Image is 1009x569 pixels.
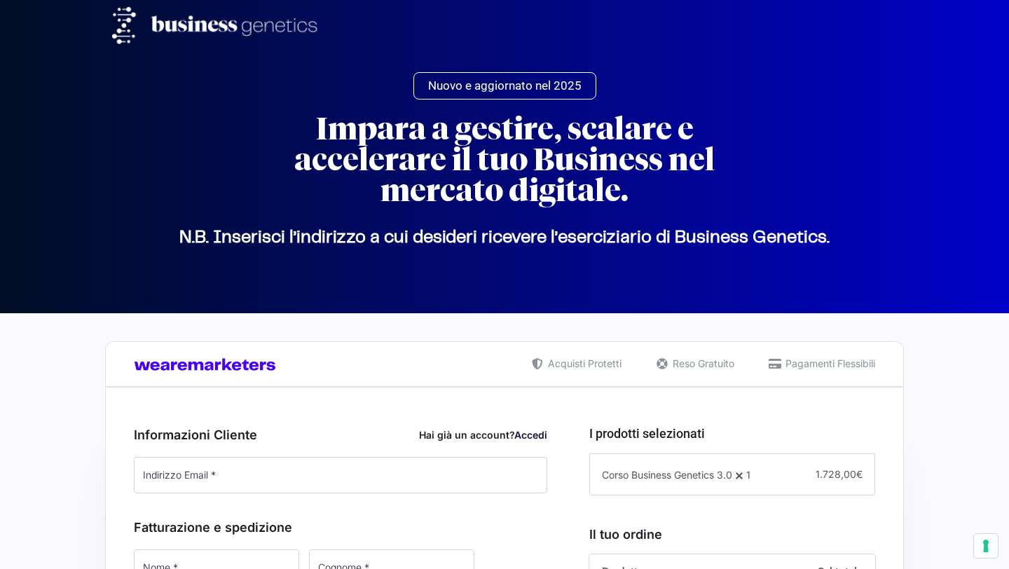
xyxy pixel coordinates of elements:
input: Indirizzo Email * [134,457,547,493]
button: Le tue preferenze relative al consenso per le tecnologie di tracciamento [974,534,998,558]
a: Nuovo e aggiornato nel 2025 [413,72,596,100]
h3: Informazioni Cliente [134,425,547,444]
h2: Impara a gestire, scalare e accelerare il tuo Business nel mercato digitale. [252,114,757,206]
h3: Fatturazione e spedizione [134,518,547,537]
span: Reso Gratuito [669,356,734,371]
h3: Il tuo ordine [589,525,875,544]
a: Accedi [514,429,547,441]
span: Corso Business Genetics 3.0 [602,469,732,481]
span: Nuovo e aggiornato nel 2025 [428,80,582,92]
span: € [856,468,863,480]
span: Pagamenti Flessibili [782,356,875,371]
h3: I prodotti selezionati [589,424,875,443]
div: Hai già un account? [419,427,547,442]
span: 1.728,00 [816,468,863,480]
span: 1 [746,469,750,481]
span: Acquisti Protetti [544,356,622,371]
